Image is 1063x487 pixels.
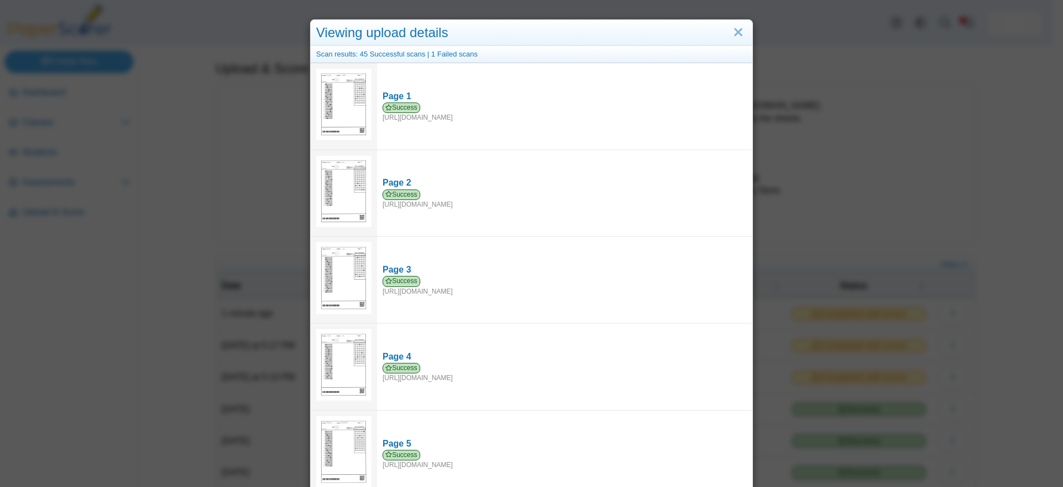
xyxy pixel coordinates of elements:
img: 3151788_SEPTEMBER_16_2025T2_13_29_984000000.jpeg [316,242,371,314]
div: Scan results: 45 Successful scans | 1 Failed scans [311,46,752,63]
a: Page 2 Success [URL][DOMAIN_NAME] [377,171,752,214]
span: Success [383,189,420,200]
div: [URL][DOMAIN_NAME] [383,363,747,383]
div: Page 4 [383,351,747,363]
div: [URL][DOMAIN_NAME] [383,276,747,296]
a: Page 1 Success [URL][DOMAIN_NAME] [377,85,752,128]
div: [URL][DOMAIN_NAME] [383,102,747,122]
div: [URL][DOMAIN_NAME] [383,450,747,470]
a: Page 3 Success [URL][DOMAIN_NAME] [377,258,752,301]
a: Close [730,23,747,42]
span: Success [383,102,420,113]
img: 3151795_SEPTEMBER_16_2025T2_13_43_4000000.jpeg [316,329,371,401]
div: Page 1 [383,90,747,102]
span: Success [383,276,420,286]
div: [URL][DOMAIN_NAME] [383,189,747,209]
div: Page 2 [383,177,747,189]
span: Success [383,363,420,373]
img: 3151786_SEPTEMBER_16_2025T2_13_29_148000000.jpeg [316,69,371,140]
span: Success [383,450,420,460]
a: Page 4 Success [URL][DOMAIN_NAME] [377,345,752,388]
div: Viewing upload details [311,20,752,46]
img: 3151787_SEPTEMBER_16_2025T2_13_33_44000000.jpeg [316,156,371,227]
a: Page 5 Success [URL][DOMAIN_NAME] [377,432,752,475]
div: Page 3 [383,264,747,276]
div: Page 5 [383,438,747,450]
